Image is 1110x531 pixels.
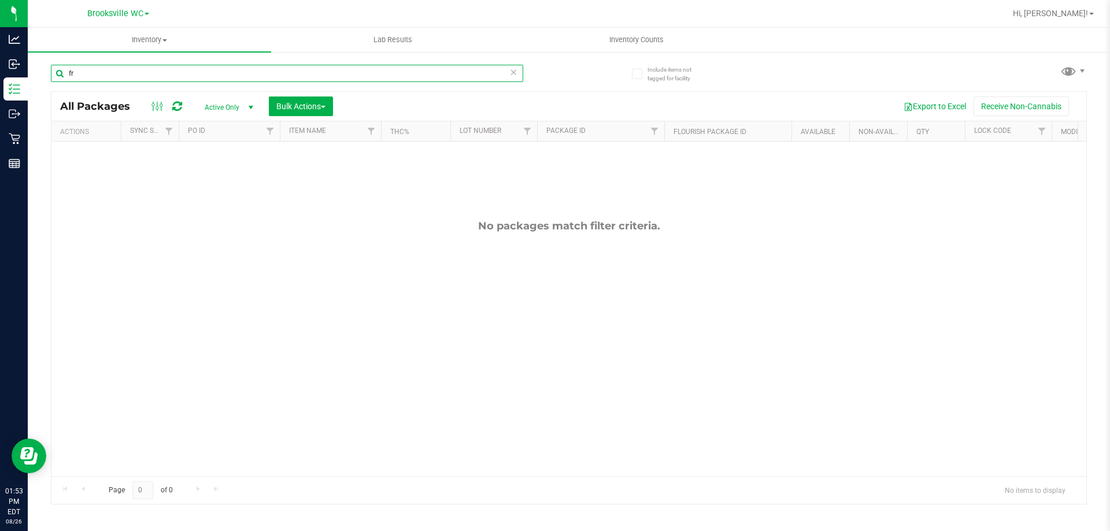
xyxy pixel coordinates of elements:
[9,158,20,169] inline-svg: Reports
[160,121,179,141] a: Filter
[271,28,515,52] a: Lab Results
[9,34,20,45] inline-svg: Analytics
[674,128,746,136] a: Flourish Package ID
[515,28,758,52] a: Inventory Counts
[1013,9,1088,18] span: Hi, [PERSON_NAME]!
[974,127,1011,135] a: Lock Code
[801,128,835,136] a: Available
[188,127,205,135] a: PO ID
[645,121,664,141] a: Filter
[99,481,182,499] span: Page of 0
[9,133,20,144] inline-svg: Retail
[130,127,175,135] a: Sync Status
[5,517,23,526] p: 08/26
[269,96,333,116] button: Bulk Actions
[51,65,523,82] input: Search Package ID, Item Name, SKU, Lot or Part Number...
[859,128,910,136] a: Non-Available
[9,58,20,70] inline-svg: Inbound
[996,481,1075,499] span: No items to display
[28,35,271,45] span: Inventory
[1033,121,1052,141] a: Filter
[9,108,20,120] inline-svg: Outbound
[87,9,143,18] span: Brooksville WC
[647,65,705,83] span: Include items not tagged for facility
[9,83,20,95] inline-svg: Inventory
[546,127,586,135] a: Package ID
[509,65,517,80] span: Clear
[358,35,428,45] span: Lab Results
[51,220,1086,232] div: No packages match filter criteria.
[28,28,271,52] a: Inventory
[362,121,381,141] a: Filter
[594,35,679,45] span: Inventory Counts
[276,102,325,111] span: Bulk Actions
[60,128,116,136] div: Actions
[5,486,23,517] p: 01:53 PM EDT
[261,121,280,141] a: Filter
[12,439,46,473] iframe: Resource center
[916,128,929,136] a: Qty
[896,96,974,116] button: Export to Excel
[518,121,537,141] a: Filter
[460,127,501,135] a: Lot Number
[289,127,326,135] a: Item Name
[60,100,142,113] span: All Packages
[390,128,409,136] a: THC%
[974,96,1069,116] button: Receive Non-Cannabis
